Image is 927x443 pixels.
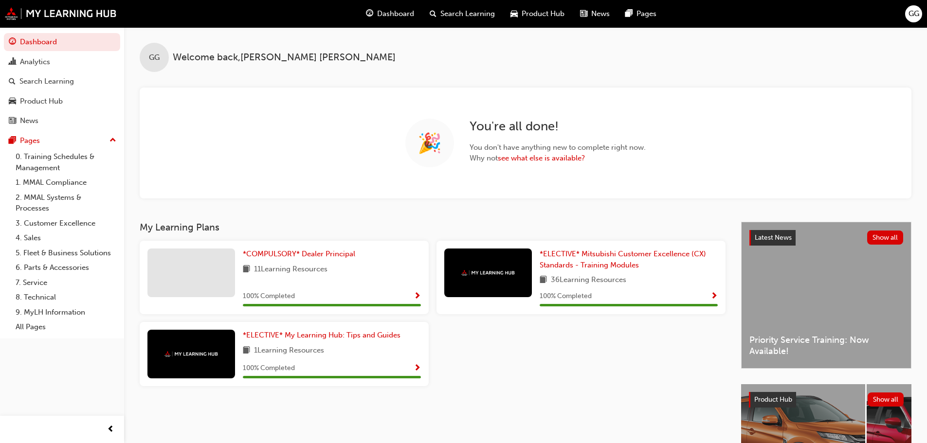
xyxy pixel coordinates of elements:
[164,351,218,357] img: mmal
[9,38,16,47] span: guage-icon
[4,53,120,71] a: Analytics
[20,56,50,68] div: Analytics
[9,77,16,86] span: search-icon
[503,4,572,24] a: car-iconProduct Hub
[20,135,40,146] div: Pages
[12,290,120,305] a: 8. Technical
[741,222,911,369] a: Latest NewsShow allPriority Service Training: Now Available!
[5,7,117,20] img: mmal
[625,8,633,20] span: pages-icon
[591,8,610,19] span: News
[4,72,120,90] a: Search Learning
[749,335,903,356] span: Priority Service Training: Now Available!
[243,264,250,276] span: book-icon
[243,249,355,258] span: *COMPULSORY* Dealer Principal
[551,274,626,286] span: 36 Learning Resources
[140,222,726,233] h3: My Learning Plans
[710,292,718,301] span: Show Progress
[12,175,120,190] a: 1. MMAL Compliance
[4,112,120,130] a: News
[422,4,503,24] a: search-iconSearch Learning
[109,134,116,147] span: up-icon
[12,190,120,216] a: 2. MMAL Systems & Processes
[540,291,592,302] span: 100 % Completed
[470,153,646,164] span: Why not
[540,249,706,269] span: *ELECTIVE* Mitsubishi Customer Excellence (CX) Standards - Training Modules
[414,292,421,301] span: Show Progress
[540,274,547,286] span: book-icon
[4,31,120,132] button: DashboardAnalyticsSearch LearningProduct HubNews
[909,8,919,19] span: GG
[12,305,120,320] a: 9. MyLH Information
[9,117,16,125] span: news-icon
[366,8,373,20] span: guage-icon
[414,362,421,374] button: Show Progress
[522,8,564,19] span: Product Hub
[710,290,718,302] button: Show Progress
[358,4,422,24] a: guage-iconDashboard
[243,363,295,374] span: 100 % Completed
[4,92,120,110] a: Product Hub
[12,149,120,175] a: 0. Training Schedules & Management
[173,52,396,63] span: Welcome back , [PERSON_NAME] [PERSON_NAME]
[149,52,160,63] span: GG
[4,132,120,150] button: Pages
[243,345,250,357] span: book-icon
[254,345,324,357] span: 1 Learning Resources
[636,8,656,19] span: Pages
[470,142,646,153] span: You don ' t have anything new to complete right now.
[4,33,120,51] a: Dashboard
[754,395,792,404] span: Product Hub
[243,291,295,302] span: 100 % Completed
[414,290,421,302] button: Show Progress
[498,154,585,162] a: see what else is available?
[430,8,436,20] span: search-icon
[12,230,120,246] a: 4. Sales
[749,392,904,408] a: Product HubShow all
[618,4,664,24] a: pages-iconPages
[749,230,903,246] a: Latest NewsShow all
[12,260,120,275] a: 6. Parts & Accessories
[440,8,495,19] span: Search Learning
[9,97,16,106] span: car-icon
[905,5,922,22] button: GG
[418,138,442,149] span: 🎉
[540,248,718,270] a: *ELECTIVE* Mitsubishi Customer Excellence (CX) Standards - Training Modules
[20,115,38,126] div: News
[868,392,904,407] button: Show all
[20,96,63,107] div: Product Hub
[470,119,646,134] h2: You ' re all done!
[243,248,359,260] a: *COMPULSORY* Dealer Principal
[9,137,16,145] span: pages-icon
[243,330,404,341] a: *ELECTIVE* My Learning Hub: Tips and Guides
[9,58,16,67] span: chart-icon
[414,364,421,373] span: Show Progress
[572,4,618,24] a: news-iconNews
[19,76,74,87] div: Search Learning
[12,319,120,335] a: All Pages
[510,8,518,20] span: car-icon
[377,8,414,19] span: Dashboard
[243,331,400,339] span: *ELECTIVE* My Learning Hub: Tips and Guides
[580,8,587,20] span: news-icon
[107,424,114,436] span: prev-icon
[755,233,792,242] span: Latest News
[254,264,327,276] span: 11 Learning Resources
[12,246,120,261] a: 5. Fleet & Business Solutions
[461,270,515,276] img: mmal
[12,275,120,290] a: 7. Service
[867,230,904,245] button: Show all
[12,216,120,231] a: 3. Customer Excellence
